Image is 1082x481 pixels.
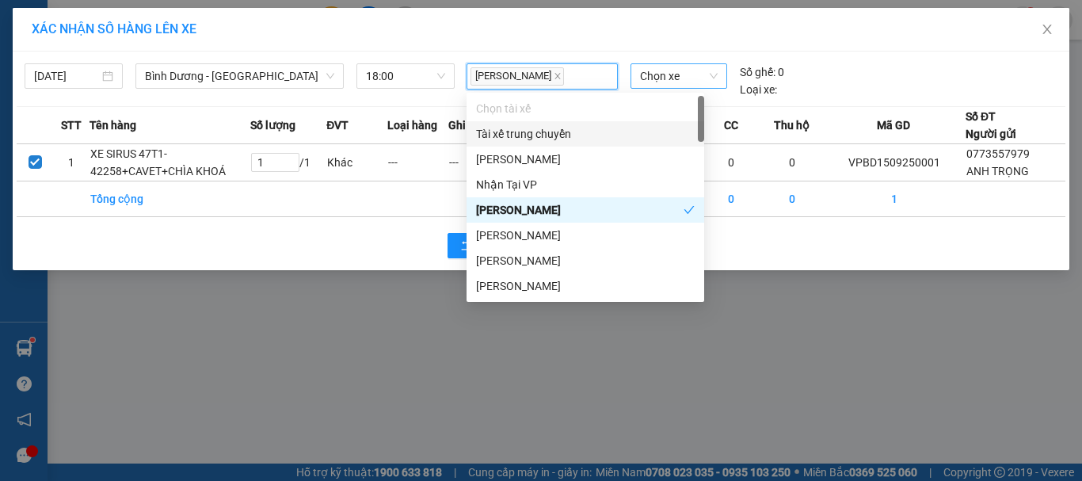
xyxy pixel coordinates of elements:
div: Phan Văn Bổn [467,248,704,273]
span: 0773557979 [966,147,1030,160]
span: check [684,204,695,216]
span: Tên hàng [90,116,136,134]
div: 0 [740,63,784,81]
button: Close [1025,8,1069,52]
div: [PERSON_NAME] [476,227,695,244]
li: Tổng kho TTC [PERSON_NAME], Đường 10, [PERSON_NAME], Dĩ An [88,39,360,78]
span: Mã GD [877,116,910,134]
div: Nhận Tại VP [467,172,704,197]
span: Loại hàng [387,116,437,134]
span: Loại xe: [740,81,777,98]
span: close [554,72,562,80]
td: / 1 [250,144,327,181]
span: down [326,71,335,81]
span: [PERSON_NAME] [471,67,564,86]
span: 18:00 [366,64,445,88]
div: [PERSON_NAME] [476,277,695,295]
div: Chọn tài xế [467,96,704,121]
span: Chọn xe [640,64,718,88]
div: Nguyễn Hoàng Nam [467,223,704,248]
div: Chọn tài xế [476,100,695,117]
div: [PERSON_NAME] [476,201,684,219]
span: CC [724,116,738,134]
span: Ghi chú [448,116,486,134]
span: Bình Dương - Đắk Lắk [145,64,334,88]
div: Phạm Ngọc Toản [467,147,704,172]
div: Trần Đức Tài [467,273,704,299]
span: ANH TRỌNG [966,165,1029,178]
div: Vũ Hải Dương [467,197,704,223]
td: Khác [326,144,387,181]
img: logo.jpg [20,20,99,99]
span: rollback [460,240,471,253]
td: 1 [822,181,966,217]
div: Nhận Tại VP [476,176,695,193]
div: [PERSON_NAME] [476,151,695,168]
td: --- [387,144,448,181]
span: Số ghế: [740,63,775,81]
span: Số lượng [250,116,295,134]
li: Hotline: 0786454126 [88,78,360,98]
span: ĐVT [326,116,349,134]
td: 0 [761,181,822,217]
div: Tài xế trung chuyển [467,121,704,147]
div: Tài xế trung chuyển [476,125,695,143]
td: VPBD1509250001 [822,144,966,181]
td: 0 [701,144,762,181]
td: Tổng cộng [90,181,250,217]
td: --- [448,144,509,181]
div: [PERSON_NAME] [476,252,695,269]
div: Số ĐT Người gửi [966,108,1016,143]
input: 15/09/2025 [34,67,99,85]
span: close [1041,23,1053,36]
b: Phiếu giao hàng [150,101,296,121]
button: rollbackQuay lại [448,233,530,258]
span: Thu hộ [774,116,810,134]
td: 0 [761,144,822,181]
td: 0 [701,181,762,217]
b: Hồng Đức Express [139,18,308,38]
span: STT [61,116,82,134]
span: XÁC NHẬN SỐ HÀNG LÊN XE [32,21,196,36]
td: 1 [53,144,90,181]
td: XE SIRUS 47T1-42258+CAVET+CHÌA KHOÁ [90,144,250,181]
